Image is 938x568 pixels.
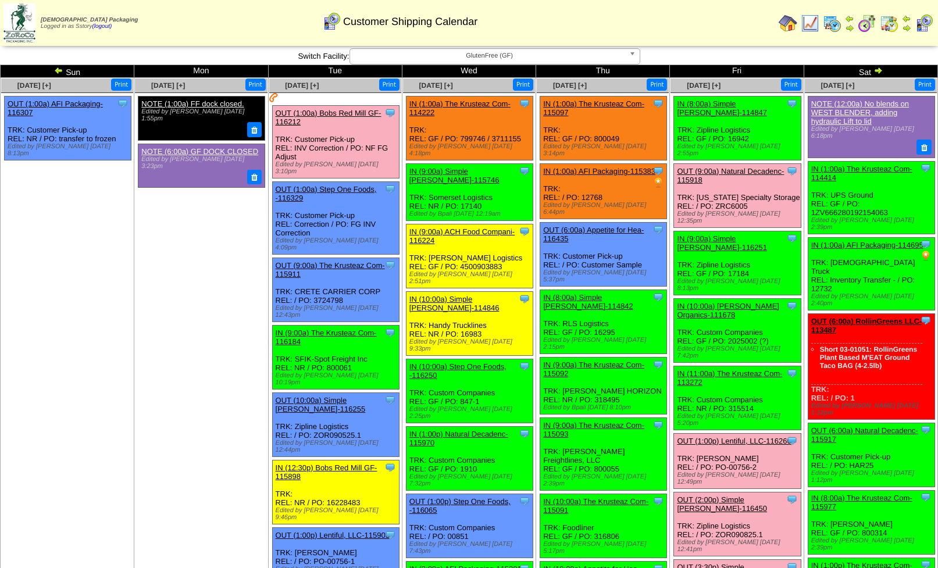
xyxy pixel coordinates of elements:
[519,360,530,372] img: Tooltip
[355,49,625,63] span: GlutenFree (GF)
[677,99,767,117] a: IN (8:00a) Simple [PERSON_NAME]-114847
[821,81,854,90] span: [DATE] [+]
[540,290,667,354] div: TRK: RLS Logistics REL: GF / PO: 16295
[811,426,918,444] a: OUT (6:00a) Natural Decadenc-115917
[406,292,533,356] div: TRK: Handy Trucklines REL: NR / PO: 16983
[111,78,131,91] button: Print
[384,259,396,271] img: Tooltip
[247,122,262,137] button: Delete Note
[384,327,396,338] img: Tooltip
[8,143,131,157] div: Edited by [PERSON_NAME] [DATE] 8:13pm
[786,494,798,505] img: Tooltip
[540,97,667,160] div: TRK: REL: GF / PO: 800049
[677,167,784,184] a: OUT (9:00a) Natural Decadenc-115918
[409,295,500,312] a: IN (10:00a) Simple [PERSON_NAME]-114846
[553,81,587,90] span: [DATE] [+]
[811,537,935,551] div: Edited by [PERSON_NAME] [DATE] 2:39pm
[687,81,721,90] a: [DATE] [+]
[8,99,103,117] a: OUT (1:00a) AFI Packaging-116307
[804,65,937,78] td: Sat
[540,358,667,415] div: TRK: [PERSON_NAME] HORIZON REL: NR / PO: 318495
[519,495,530,507] img: Tooltip
[858,14,876,33] img: calendarblend.gif
[519,226,530,237] img: Tooltip
[17,81,51,90] span: [DATE] [+]
[674,97,801,160] div: TRK: Zipline Logistics REL: GF / PO: 16942
[272,106,399,178] div: TRK: Customer Pick-up REL: INV Correction / PO: NF FG Adjust
[786,435,798,446] img: Tooltip
[677,413,800,427] div: Edited by [PERSON_NAME] [DATE] 5:20pm
[820,345,917,370] a: Short 03-01051: RollinGreens Plant Based M'EAT Ground Taco BAG (4-2.5lb)
[543,269,666,283] div: Edited by [PERSON_NAME] [DATE] 5:37pm
[652,359,664,370] img: Tooltip
[406,97,533,160] div: TRK: REL: GF / PO: 799746 / 3711155
[786,367,798,379] img: Tooltip
[41,17,138,30] span: Logged in as Sstory
[647,78,667,91] button: Print
[92,23,112,30] a: (logout)
[513,78,533,91] button: Print
[519,428,530,440] img: Tooltip
[117,98,129,109] img: Tooltip
[384,529,396,541] img: Tooltip
[916,140,932,155] button: Delete Note
[406,164,533,221] div: TRK: Somerset Logistics REL: NR / PO: 17140
[915,14,933,33] img: calendarcustomer.gif
[781,78,801,91] button: Print
[285,81,319,90] a: [DATE] [+]
[276,328,377,346] a: IN (9:00a) The Krusteaz Com-116184
[779,14,797,33] img: home.gif
[543,293,633,310] a: IN (8:00a) Simple [PERSON_NAME]-114842
[811,99,909,126] a: NOTE (12:00a) No blends on WEST BLENDER, adding hydraulic Lift to lid
[543,143,666,157] div: Edited by [PERSON_NAME] [DATE] 3:14pm
[409,473,533,487] div: Edited by [PERSON_NAME] [DATE] 7:32pm
[674,434,801,489] div: TRK: [PERSON_NAME] REL: / PO: PO-00756-2
[674,492,801,556] div: TRK: Zipline Logistics REL: / PO: ZOR090825.1
[920,162,932,174] img: Tooltip
[543,337,666,351] div: Edited by [PERSON_NAME] [DATE] 2:15pm
[379,78,400,91] button: Print
[811,494,912,511] a: IN (8:00a) The Krusteaz Com-115977
[272,182,399,255] div: TRK: Customer Pick-up REL: Correction / PO: FG INV Correction
[409,497,511,515] a: OUT (1:00p) Step One Foods, -116065
[540,494,667,558] div: TRK: Foodliner REL: GF / PO: 316806
[384,394,396,406] img: Tooltip
[543,167,655,176] a: IN (1:00a) AFI Packaging-115383
[384,183,396,195] img: Tooltip
[409,430,508,447] a: IN (1:00p) Natural Decadenc-115970
[272,258,399,322] div: TRK: CRETE CARRIER CORP REL: / PO: 3724798
[409,362,507,380] a: IN (10:00a) Step One Foods, -116250
[41,17,138,23] span: [DEMOGRAPHIC_DATA] Packaging
[272,460,399,524] div: TRK: REL: NR / PO: 16228483
[245,78,266,91] button: Print
[519,293,530,305] img: Tooltip
[276,161,399,175] div: Edited by [PERSON_NAME] [DATE] 3:10pm
[343,16,477,28] span: Customer Shipping Calendar
[920,424,932,435] img: Tooltip
[674,164,801,228] div: TRK: [US_STATE] Specialty Storage REL: / PO: ZRC6005
[811,165,912,182] a: IN (1:00a) The Krusteaz Com-114414
[384,107,396,119] img: Tooltip
[808,423,935,487] div: TRK: Customer Pick-up REL: / PO: HAR25
[801,14,819,33] img: line_graph.gif
[920,238,932,250] img: Tooltip
[902,14,911,23] img: arrowleft.gif
[1,65,134,78] td: Sun
[902,23,911,33] img: arrowright.gif
[406,427,533,491] div: TRK: Custom Companies REL: GF / PO: 1910
[406,224,533,288] div: TRK: [PERSON_NAME] Logistics REL: GF / PO: 4500903883
[419,81,453,90] a: [DATE] [+]
[540,164,667,219] div: TRK: REL: / PO: 12768
[134,65,268,78] td: Mon
[406,494,533,558] div: TRK: Custom Companies REL: / PO: 00851
[543,202,666,216] div: Edited by [PERSON_NAME] [DATE] 6:44pm
[677,495,767,513] a: OUT (2:00p) Simple [PERSON_NAME]-116450
[880,14,898,33] img: calendarinout.gif
[677,539,800,553] div: Edited by [PERSON_NAME] [DATE] 12:41pm
[677,437,791,445] a: OUT (1:00p) Lentiful, LLC-116260
[141,156,260,170] div: Edited by [PERSON_NAME] [DATE] 3:23pm
[652,419,664,431] img: Tooltip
